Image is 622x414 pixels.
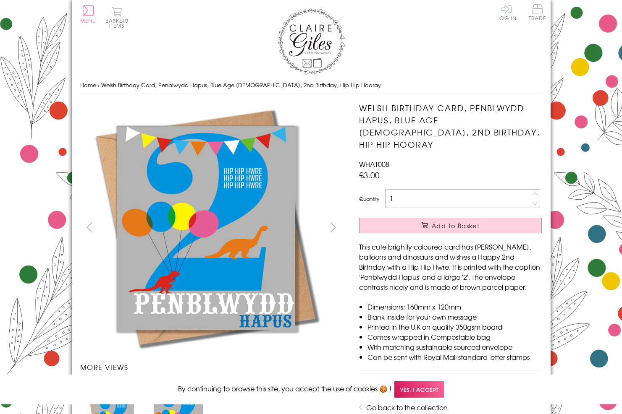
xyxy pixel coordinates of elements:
[432,221,480,230] span: Add to Basket
[367,352,542,362] li: Can be sent with Royal Mail standard letter stamps
[323,218,342,237] button: next
[278,8,345,75] img: Claire Giles Greetings Cards
[367,332,542,342] li: Comes wrapped in Compostable bag
[359,242,542,292] p: This cute brightly coloured card has [PERSON_NAME], balloons and dinosaurs and wishes a Happy 2nd...
[366,402,448,412] a: Go back to the collection
[367,322,542,332] li: Printed in the U.K on quality 350gsm board
[80,5,97,23] button: Menu
[367,312,542,322] li: Blank inside for your own message
[367,342,542,352] li: With matching sustainable sourced envelope
[105,7,129,28] button: Basket0 items
[529,4,546,22] a: Trade
[496,4,517,21] a: Log In
[80,218,99,237] button: prev
[98,81,100,89] span: ›
[101,81,381,89] span: Welsh Birthday Card, Penblwydd Hapus, Blue Age [DEMOGRAPHIC_DATA], 2nd Birthday, Hip Hip Hooray
[367,302,542,312] li: Dimensions: 160mm x 120mm
[80,362,343,372] h3: More views
[80,17,97,24] span: Menu
[359,195,379,203] label: Quantity
[359,218,542,233] button: Add to Basket
[80,102,332,354] img: Welsh Birthday Card, Penblwydd Hapus, Blue Age 2, 2nd Birthday, Hip Hip Hooray
[109,17,129,29] span: 0 items
[359,159,389,169] span: WHAT008
[394,381,444,398] span: Yes, I accept
[359,102,542,150] h1: Welsh Birthday Card, Penblwydd Hapus, Blue Age [DEMOGRAPHIC_DATA], 2nd Birthday, Hip Hip Hooray
[529,4,546,21] span: Trade
[80,81,96,89] a: Home
[80,77,542,94] nav: breadcrumbs
[359,169,380,181] span: £3.00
